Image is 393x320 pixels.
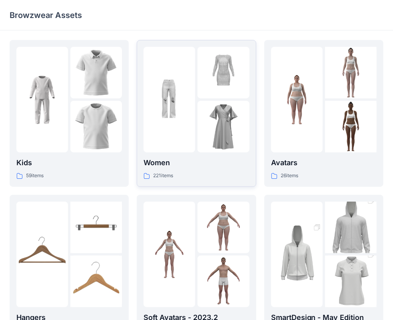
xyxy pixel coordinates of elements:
a: folder 1folder 2folder 3Women221items [137,40,256,187]
p: Women [144,157,249,168]
img: folder 2 [70,47,122,98]
img: folder 3 [197,256,249,307]
img: folder 2 [325,189,377,266]
img: folder 2 [197,47,249,98]
p: 59 items [26,172,44,180]
a: folder 1folder 2folder 3Avatars26items [264,40,383,187]
img: folder 3 [325,101,377,152]
img: folder 2 [197,202,249,253]
img: folder 3 [70,101,122,152]
p: 221 items [153,172,173,180]
a: folder 1folder 2folder 3Kids59items [10,40,129,187]
img: folder 1 [144,74,195,126]
img: folder 2 [325,47,377,98]
img: folder 2 [70,202,122,253]
p: Browzwear Assets [10,10,82,21]
p: 26 items [281,172,298,180]
img: folder 1 [271,74,323,126]
img: folder 3 [197,101,249,152]
img: folder 1 [271,216,323,293]
img: folder 1 [144,228,195,280]
p: Kids [16,157,122,168]
img: folder 3 [70,256,122,307]
p: Avatars [271,157,377,168]
img: folder 1 [16,74,68,126]
img: folder 1 [16,228,68,280]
